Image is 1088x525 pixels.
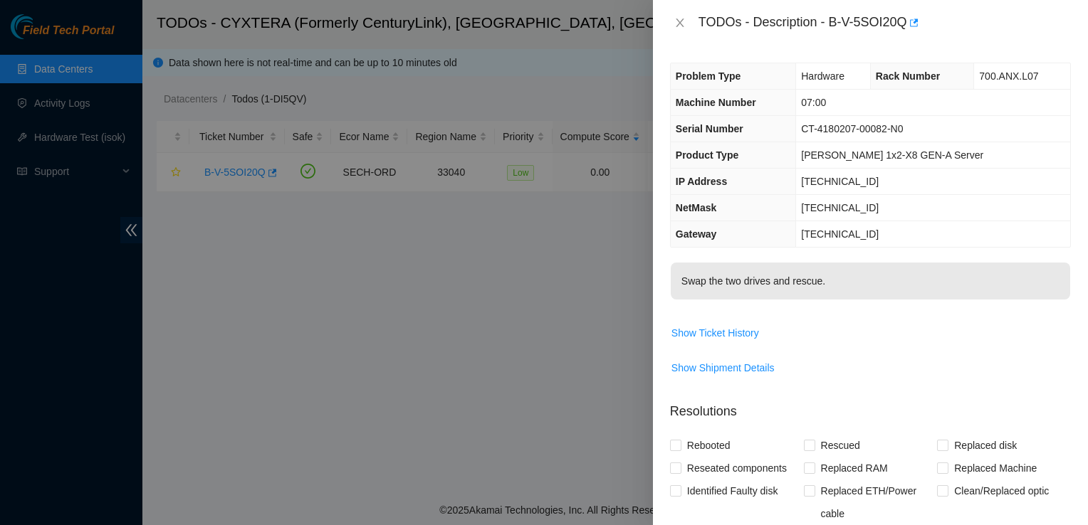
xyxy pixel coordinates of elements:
[676,123,743,134] span: Serial Number
[681,479,784,502] span: Identified Faulty disk
[801,176,879,187] span: [TECHNICAL_ID]
[676,202,717,213] span: NetMask
[676,97,756,108] span: Machine Number
[671,360,775,376] span: Show Shipment Details
[676,149,738,161] span: Product Type
[676,70,741,82] span: Problem Type
[671,262,1070,299] p: Swap the two drives and rescue.
[671,325,759,341] span: Show Ticket History
[948,434,1022,457] span: Replaced disk
[801,228,879,240] span: [TECHNICAL_ID]
[681,457,793,479] span: Reseated components
[876,70,940,82] span: Rack Number
[815,479,938,525] span: Replaced ETH/Power cable
[699,11,1071,34] div: TODOs - Description - B-V-5SOI20Q
[801,149,983,161] span: [PERSON_NAME] 1x2-X8 GEN-A Server
[801,202,879,213] span: [TECHNICAL_ID]
[674,17,686,28] span: close
[815,434,866,457] span: Rescued
[948,479,1055,502] span: Clean/Replaced optic
[681,434,736,457] span: Rebooted
[670,16,690,30] button: Close
[948,457,1042,479] span: Replaced Machine
[676,176,727,187] span: IP Address
[801,70,844,82] span: Hardware
[815,457,894,479] span: Replaced RAM
[670,391,1071,421] p: Resolutions
[671,322,760,344] button: Show Ticket History
[676,228,717,240] span: Gateway
[979,70,1038,82] span: 700.ANX.L07
[801,123,903,134] span: CT-4180207-00082-N0
[671,356,775,379] button: Show Shipment Details
[801,97,826,108] span: 07:00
